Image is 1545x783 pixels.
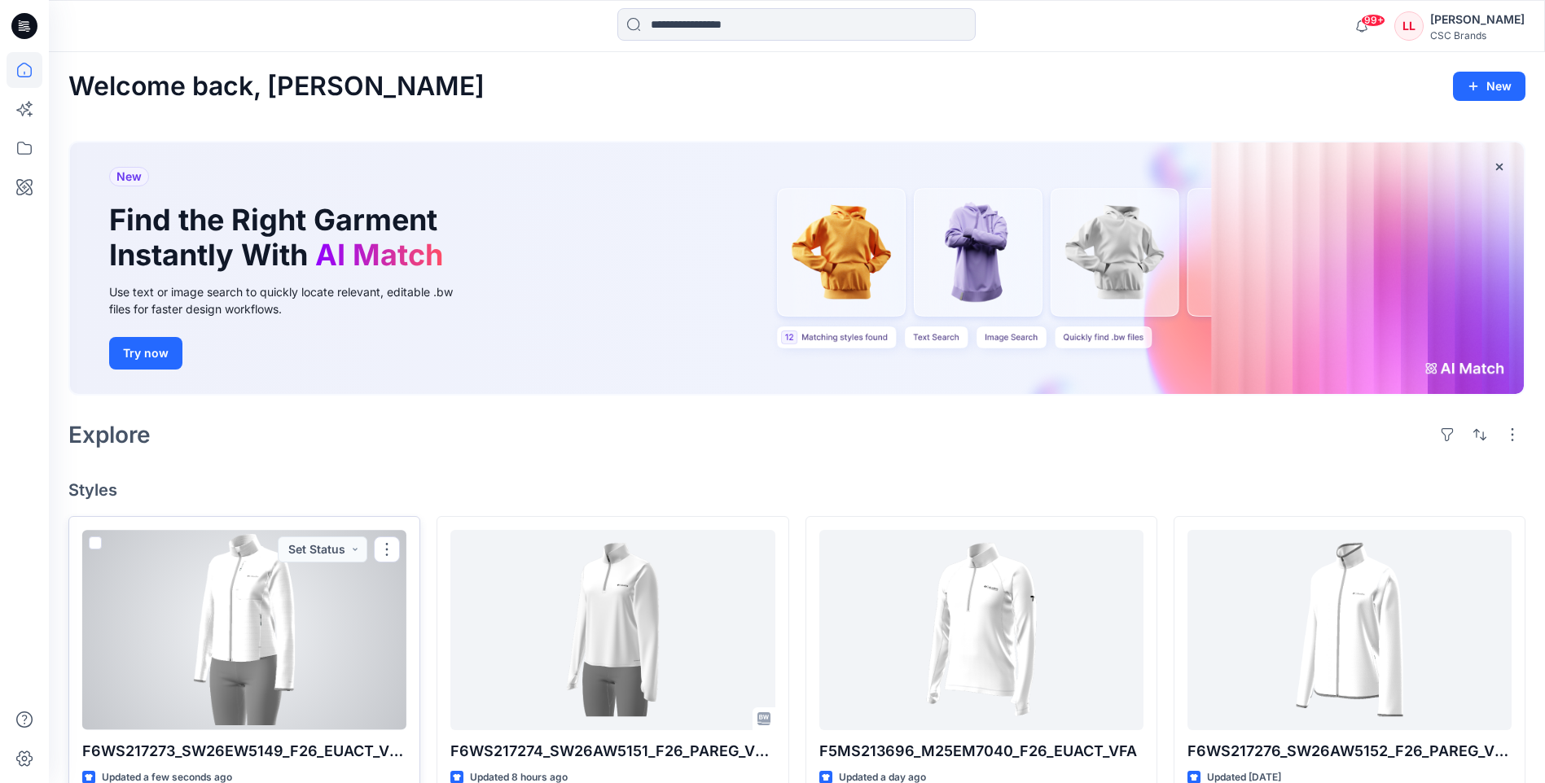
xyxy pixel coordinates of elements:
h4: Styles [68,480,1525,500]
button: Try now [109,337,182,370]
span: AI Match [315,237,443,273]
p: F6WS217273_SW26EW5149_F26_EUACT_VFA1 [82,740,406,763]
span: 99+ [1361,14,1385,27]
h2: Welcome back, [PERSON_NAME] [68,72,485,102]
a: F6WS217273_SW26EW5149_F26_EUACT_VFA1 [82,530,406,729]
div: LL [1394,11,1424,41]
a: F5MS213696_M25EM7040_F26_EUACT_VFA [819,530,1143,729]
p: F6WS217276_SW26AW5152_F26_PAREG_VFA2 [1187,740,1512,763]
div: Use text or image search to quickly locate relevant, editable .bw files for faster design workflows. [109,283,476,317]
h1: Find the Right Garment Instantly With [109,203,451,273]
p: F5MS213696_M25EM7040_F26_EUACT_VFA [819,740,1143,763]
div: [PERSON_NAME] [1430,10,1525,29]
div: CSC Brands [1430,29,1525,42]
a: F6WS217274_SW26AW5151_F26_PAREG_VFA2 [450,530,775,729]
a: F6WS217276_SW26AW5152_F26_PAREG_VFA2 [1187,530,1512,729]
span: New [116,167,142,186]
h2: Explore [68,422,151,448]
p: F6WS217274_SW26AW5151_F26_PAREG_VFA2 [450,740,775,763]
button: New [1453,72,1525,101]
